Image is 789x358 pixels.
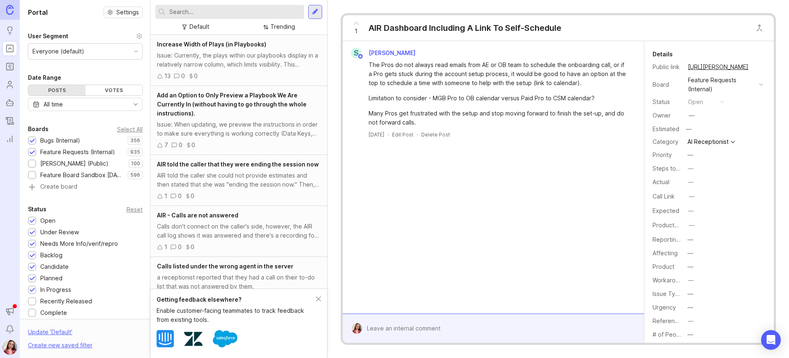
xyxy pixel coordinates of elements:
[653,207,679,214] label: Expected
[687,303,693,312] div: —
[32,47,84,56] div: Everyone (default)
[28,31,68,41] div: User Segment
[157,92,307,117] span: Add an Option to Only Preview a Playbook We Are Currently In (without having to go through the wh...
[653,331,711,338] label: # of People Affected
[164,141,168,150] div: 7
[40,159,108,168] div: [PERSON_NAME] (Public)
[130,172,140,178] p: 596
[150,35,327,86] a: Increase Width of Plays (in Playbooks)Issue: Currently, the plays within our playbooks display in...
[189,22,209,31] div: Default
[689,111,694,120] div: —
[421,131,450,138] div: Delete Post
[40,148,115,157] div: Feature Requests (Internal)
[369,109,628,127] div: Many Pros get frustrated with the setup and stop moving forward to finish the set-up, and do not ...
[213,326,238,351] img: Salesforce logo
[2,304,17,319] button: Announcements
[761,330,781,350] div: Open Intercom Messenger
[2,95,17,110] a: Autopilot
[191,243,194,252] div: 0
[685,275,696,286] button: Workaround
[157,171,321,189] div: AIR told the caller she could not provide estimates and then stated that she was "ending the sess...
[653,126,679,132] div: Estimated
[157,212,238,219] span: AIR - Calls are not answered
[653,317,689,324] label: Reference(s)
[150,206,327,257] a: AIR - Calls are not answeredCalls don't connect on the caller's side, however, the AIR call log s...
[369,94,628,103] div: Limitation to consider - MGB Pro to OB calendar versus Paid Pro to CSM calendar?
[157,295,316,304] div: Getting feedback elsewhere?
[689,192,694,201] div: —
[150,86,327,155] a: Add an Option to Only Preview a Playbook We Are Currently In (without having to go through the wh...
[6,5,14,14] img: Canny Home
[688,276,694,285] div: —
[689,221,694,230] div: —
[653,222,696,229] label: ProductboardID
[28,184,143,191] a: Create board
[28,73,61,83] div: Date Range
[150,155,327,206] a: AIR told the caller that they were ending the session nowAIR told the caller she could not provid...
[40,251,62,260] div: Backlog
[687,235,693,244] div: —
[2,322,17,337] button: Notifications
[40,262,69,271] div: Candidate
[369,49,415,56] span: [PERSON_NAME]
[28,204,46,214] div: Status
[191,192,194,201] div: 0
[131,160,140,167] p: 100
[653,151,672,158] label: Priority
[164,72,171,81] div: 13
[157,330,174,347] img: Intercom logo
[686,191,697,202] button: Call Link
[130,149,140,155] p: 935
[178,192,182,201] div: 0
[40,136,80,145] div: Bugs (Internal)
[28,328,72,341] div: Update ' Default '
[688,76,756,94] div: Feature Requests (Internal)
[2,59,17,74] a: Roadmaps
[40,274,62,283] div: Planned
[687,249,693,258] div: —
[40,297,92,306] div: Recently Released
[653,304,676,311] label: Urgency
[685,206,696,216] button: Expected
[369,22,561,34] div: AIR Dashboard Including A Link To Self-Schedule
[157,263,293,270] span: Calls listed under the wrong agent in the server
[184,330,203,348] img: Zendesk logo
[653,193,675,200] label: Call Link
[104,7,143,18] button: Settings
[388,131,389,138] div: ·
[2,340,17,355] img: Zuleica Garcia
[2,132,17,146] a: Reporting
[688,316,694,326] div: —
[157,41,266,48] span: Increase Width of Plays (in Playbooks)
[44,100,63,109] div: All time
[150,257,327,308] a: Calls listed under the wrong agent in the servera receptionist reported that they had a call on t...
[653,97,681,106] div: Status
[28,85,85,95] div: Posts
[191,141,195,150] div: 0
[653,137,681,146] div: Category
[653,277,686,284] label: Workaround
[40,216,55,225] div: Open
[157,273,321,291] div: a receptionist reported that they had a call on their to-do list that was not answered by them.
[683,124,694,134] div: —
[164,192,167,201] div: 1
[355,27,358,36] span: 1
[653,49,673,59] div: Details
[40,285,71,294] div: In Progress
[687,139,729,145] div: AI Receptionist
[751,20,768,36] button: Close button
[129,101,142,108] svg: toggle icon
[40,171,124,180] div: Feature Board Sandbox [DATE]
[164,243,167,252] div: 1
[653,80,681,89] div: Board
[178,243,182,252] div: 0
[117,127,143,132] div: Select All
[157,120,321,138] div: Issue: When updating, we preview the instructions in order to make sure everything is working cor...
[686,220,697,231] button: ProductboardID
[40,308,67,317] div: Complete
[2,113,17,128] a: Changelog
[157,51,321,69] div: Issue: Currently, the plays within our playbooks display in a relatively narrow column, which lim...
[688,206,694,215] div: —
[116,8,139,16] span: Settings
